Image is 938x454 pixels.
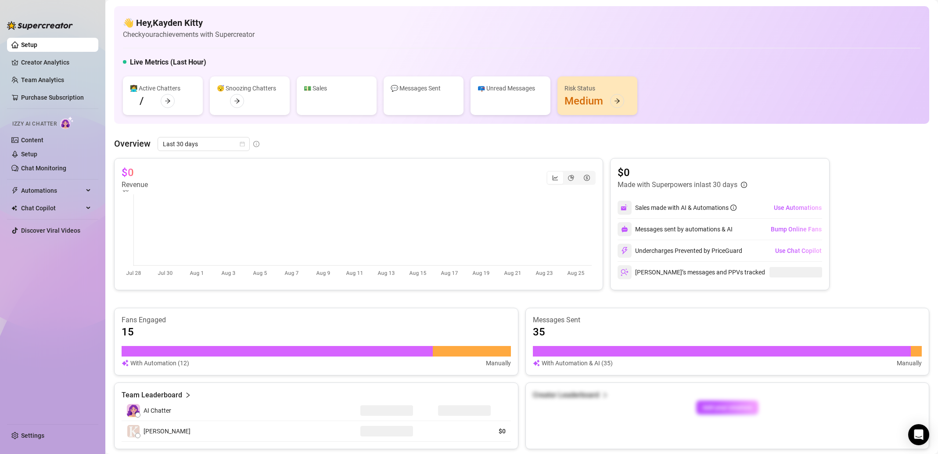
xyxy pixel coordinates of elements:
[618,222,733,236] div: Messages sent by automations & AI
[217,83,283,93] div: 😴 Snoozing Chatters
[621,204,629,212] img: svg%3e
[618,265,765,279] div: [PERSON_NAME]’s messages and PPVs tracked
[542,358,613,368] article: With Automation & AI (35)
[12,120,57,128] span: Izzy AI Chatter
[21,227,80,234] a: Discover Viral Videos
[21,94,84,101] a: Purchase Subscription
[304,83,370,93] div: 💵 Sales
[533,325,545,339] article: 35
[7,21,73,30] img: logo-BBDzfeDw.svg
[897,358,922,368] article: Manually
[122,180,148,190] article: Revenue
[21,184,83,198] span: Automations
[21,41,37,48] a: Setup
[60,116,74,129] img: AI Chatter
[165,98,171,104] span: arrow-right
[533,315,922,325] article: Messages Sent
[185,390,191,400] span: right
[253,141,259,147] span: info-circle
[122,358,129,368] img: svg%3e
[908,424,929,445] div: Open Intercom Messenger
[770,222,822,236] button: Bump Online Fans
[21,55,91,69] a: Creator Analytics
[240,141,245,147] span: calendar
[621,226,628,233] img: svg%3e
[635,203,737,213] div: Sales made with AI & Automations
[11,205,17,211] img: Chat Copilot
[775,247,822,254] span: Use Chat Copilot
[21,137,43,144] a: Content
[11,187,18,194] span: thunderbolt
[564,83,630,93] div: Risk Status
[730,205,737,211] span: info-circle
[774,204,822,211] span: Use Automations
[486,358,511,368] article: Manually
[122,325,134,339] article: 15
[144,406,171,415] span: AI Chatter
[123,17,255,29] h4: 👋 Hey, Kayden Kitty
[127,404,140,417] img: izzy-ai-chatter-avatar-DDCN_rTZ.svg
[234,98,240,104] span: arrow-right
[127,425,140,437] img: Kayden Kitty
[533,358,540,368] img: svg%3e
[21,76,64,83] a: Team Analytics
[618,244,742,258] div: Undercharges Prevented by PriceGuard
[21,432,44,439] a: Settings
[546,171,596,185] div: segmented control
[123,29,255,40] article: Check your achievements with Supercreator
[130,358,189,368] article: With Automation (12)
[621,268,629,276] img: svg%3e
[391,83,456,93] div: 💬 Messages Sent
[618,166,747,180] article: $0
[130,83,196,93] div: 👩‍💻 Active Chatters
[618,180,737,190] article: Made with Superpowers in last 30 days
[584,175,590,181] span: dollar-circle
[478,83,543,93] div: 📪 Unread Messages
[122,166,134,180] article: $0
[21,165,66,172] a: Chat Monitoring
[614,98,620,104] span: arrow-right
[741,182,747,188] span: info-circle
[568,175,574,181] span: pie-chart
[122,390,182,400] article: Team Leaderboard
[122,315,511,325] article: Fans Engaged
[775,244,822,258] button: Use Chat Copilot
[114,137,151,150] article: Overview
[621,247,629,255] img: svg%3e
[130,57,206,68] h5: Live Metrics (Last Hour)
[438,427,505,436] article: $0
[552,175,558,181] span: line-chart
[144,426,190,436] span: [PERSON_NAME]
[21,151,37,158] a: Setup
[21,201,83,215] span: Chat Copilot
[163,137,244,151] span: Last 30 days
[771,226,822,233] span: Bump Online Fans
[773,201,822,215] button: Use Automations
